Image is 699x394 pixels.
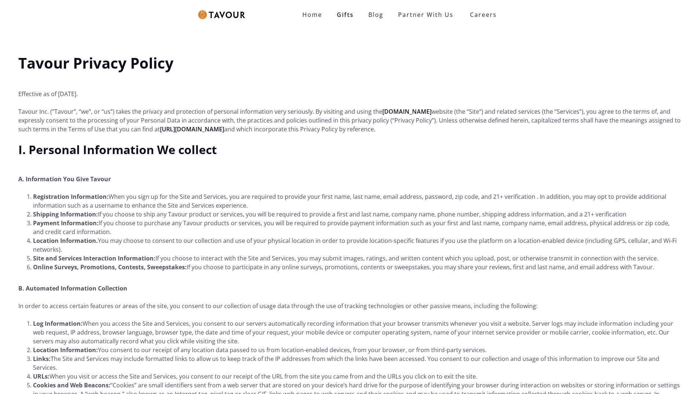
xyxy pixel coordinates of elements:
[470,7,497,22] strong: Careers
[33,192,681,210] li: When you sign up for the Site and Services, you are required to provide your first name, last nam...
[18,302,681,310] p: In order to access certain features or areas of the site, you consent to our collection of usage ...
[33,236,681,254] li: You may choose to consent to our collection and use of your physical location in order to provide...
[33,254,681,263] li: If you choose to interact with the Site and Services, you may submit images, ratings, and written...
[33,381,110,389] strong: Cookies and Web Beacons:
[18,81,681,98] p: Effective as of [DATE].
[33,210,681,219] li: If you choose to ship any Tavour product or services, you will be required to provide a first and...
[33,355,51,363] strong: Links:
[18,53,174,73] strong: Tavour Privacy Policy
[302,11,322,19] strong: Home
[33,319,681,346] li: When you access the Site and Services, you consent to our servers automatically recording informa...
[18,142,217,157] strong: I. Personal Information We collect
[391,7,461,22] a: Partner With Us
[33,193,109,201] strong: Registration Information:
[461,4,502,25] a: Careers
[33,372,681,381] li: When you visit or access the Site and Services, you consent to our receipt of the URL from the si...
[330,7,361,22] a: Gifts
[33,219,99,227] strong: Payment Information:
[33,263,681,271] li: If you choose to participate in any online surveys, promotions, contents or sweepstakes, you may ...
[33,320,83,328] strong: Log Information:
[33,237,98,245] strong: Location Information.
[18,284,127,292] strong: B. Automated Information Collection
[33,354,681,372] li: The Site and Services may include formatted links to allow us to keep track of the IP addresses f...
[33,346,98,354] strong: Location Information:
[295,7,330,22] a: Home
[33,263,187,271] strong: Online Surveys, Promotions, Contests, Sweepstakes:
[33,219,681,236] li: If you choose to purchase any Tavour products or services, you will be required to provide paymen...
[33,254,156,262] strong: Site and Services Interaction Information:
[33,346,681,354] li: You consent to our receipt of any location data passed to us from location-enabled devices, from ...
[18,175,111,183] strong: A. Information You Give Tavour
[33,210,98,218] strong: Shipping Information:
[33,372,50,380] strong: URLs:
[160,125,224,133] a: [URL][DOMAIN_NAME]
[18,107,681,134] p: Tavour Inc. (“Tavour”, “we”, or “us”) takes the privacy and protection of personal information ve...
[382,107,432,116] a: [DOMAIN_NAME]
[361,7,391,22] a: Blog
